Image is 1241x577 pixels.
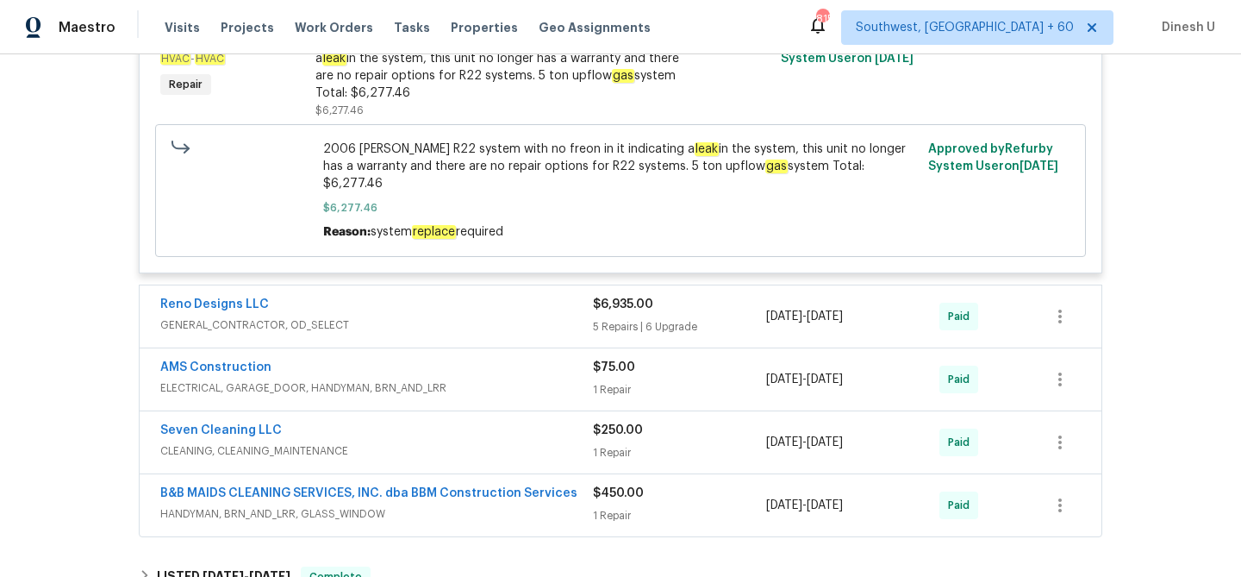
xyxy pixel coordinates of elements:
em: leak [695,142,719,156]
span: GENERAL_CONTRACTOR, OD_SELECT [160,317,593,334]
span: - [766,434,843,451]
span: [DATE] [766,436,802,448]
span: Tasks [394,22,430,34]
span: Maestro [59,19,115,36]
div: 1 Repair [593,444,766,461]
span: [DATE] [875,53,914,65]
span: [DATE] [807,436,843,448]
em: HVAC [160,53,190,65]
span: Geo Assignments [539,19,651,36]
span: 2006 [PERSON_NAME] R22 system with no freon in it indicating a in the system, this unit no longer... [323,141,919,192]
span: $6,277.46 [315,105,364,116]
div: 2006 [PERSON_NAME] R22 system with no freon in it indicating a in the system, this unit no longer... [315,33,693,102]
span: Properties [451,19,518,36]
span: Paid [948,497,976,514]
em: gas [612,69,634,83]
div: 1 Repair [593,381,766,398]
span: Reason: [323,226,371,238]
span: Paid [948,371,976,388]
a: Seven Cleaning LLC [160,424,282,436]
a: B&B MAIDS CLEANING SERVICES, INC. dba BBM Construction Services [160,487,577,499]
span: ELECTRICAL, GARAGE_DOOR, HANDYMAN, BRN_AND_LRR [160,379,593,397]
span: $250.00 [593,424,643,436]
a: AMS Construction [160,361,271,373]
span: Paid [948,434,976,451]
div: 1 Repair [593,507,766,524]
span: [DATE] [807,499,843,511]
span: - [766,497,843,514]
span: system required [371,225,503,239]
span: HANDYMAN, BRN_AND_LRR, GLASS_WINDOW [160,505,593,523]
span: [DATE] [766,310,802,323]
span: - [160,53,225,64]
span: [DATE] [807,373,843,386]
em: HVAC [195,53,225,65]
span: Repair [162,76,209,93]
span: CLEANING, CLEANING_MAINTENANCE [160,442,593,460]
span: [DATE] [766,499,802,511]
span: Projects [221,19,274,36]
span: [DATE] [1020,160,1058,172]
span: Paid [948,308,976,325]
em: leak [322,52,346,66]
a: Reno Designs LLC [160,298,269,310]
span: Visits [165,19,200,36]
span: [DATE] [766,373,802,386]
span: $6,935.00 [593,298,653,310]
span: $6,277.46 [323,199,919,216]
span: Dinesh U [1155,19,1215,36]
div: 815 [816,10,828,28]
span: Work Orders [295,19,373,36]
em: gas [765,160,788,173]
span: - [766,308,843,325]
span: $75.00 [593,361,635,373]
span: $450.00 [593,487,644,499]
span: Southwest, [GEOGRAPHIC_DATA] + 60 [856,19,1074,36]
div: 5 Repairs | 6 Upgrade [593,318,766,336]
span: [DATE] [807,310,843,323]
span: - [766,371,843,388]
em: replace [412,225,456,239]
span: Approved by Refurby System User on [928,143,1058,172]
